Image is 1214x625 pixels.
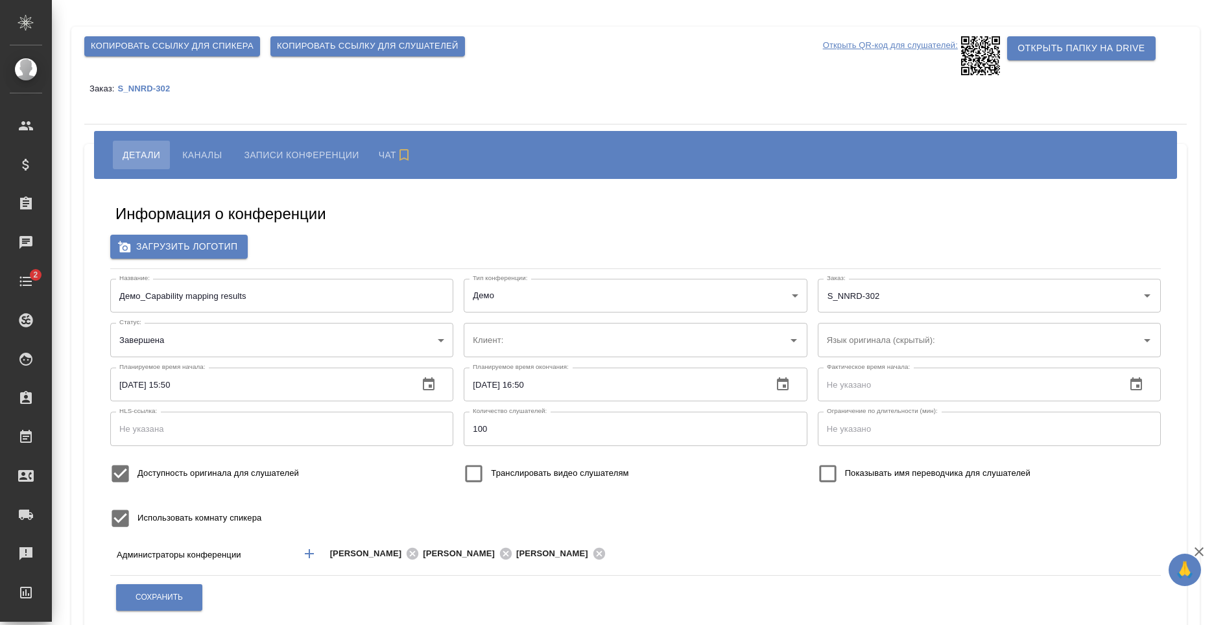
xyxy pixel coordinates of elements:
button: 🙏 [1169,554,1201,586]
span: 2 [25,268,45,281]
span: Доступность оригинала для слушателей [137,467,299,480]
span: Сохранить [136,592,183,603]
label: Загрузить логотип [110,235,248,259]
a: S_NNRD-302 [117,83,180,93]
div: [PERSON_NAME] [516,546,610,562]
button: Открыть папку на Drive [1007,36,1155,60]
span: Детали [123,147,160,163]
span: [PERSON_NAME] [330,547,410,560]
button: Сохранить [116,584,202,611]
button: Open [1061,552,1064,555]
button: Копировать ссылку для спикера [84,36,260,56]
span: Чат [379,147,415,163]
span: Загрузить логотип [121,239,237,255]
span: Транслировать видео слушателям [491,467,628,480]
a: 2 [3,265,49,298]
div: Демо [464,279,807,312]
h5: Информация о конференции [115,204,326,224]
button: Копировать ссылку для слушателей [270,36,465,56]
p: Заказ: [89,84,117,93]
p: Администраторы конференции [117,548,290,561]
span: [PERSON_NAME] [423,547,503,560]
div: [PERSON_NAME] [423,546,516,562]
p: S_NNRD-302 [117,84,180,93]
div: [PERSON_NAME] [330,546,423,562]
span: Копировать ссылку для слушателей [277,39,458,54]
button: Open [785,331,803,349]
span: 🙏 [1174,556,1196,584]
input: Не указан [110,279,453,312]
input: Не указано [464,368,761,401]
p: Открыть QR-код для слушателей: [823,36,958,75]
input: Не указано [818,412,1161,445]
div: Завершена [110,323,453,357]
input: Не указано [110,368,408,401]
span: Записи конференции [244,147,359,163]
span: [PERSON_NAME] [516,547,596,560]
button: Open [1138,331,1156,349]
span: Показывать имя переводчика для слушателей [845,467,1030,480]
button: Open [1138,287,1156,305]
svg: Подписаться [396,147,412,163]
span: Открыть папку на Drive [1018,40,1145,56]
span: Использовать комнату спикера [137,512,261,525]
input: Не указано [818,368,1115,401]
input: Не указана [110,412,453,445]
input: Не указано [464,412,807,445]
button: Добавить менеджера [294,538,325,569]
span: Копировать ссылку для спикера [91,39,254,54]
span: Каналы [182,147,222,163]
